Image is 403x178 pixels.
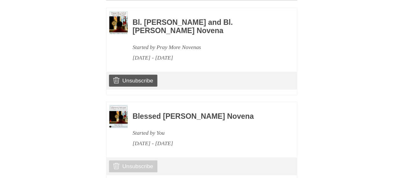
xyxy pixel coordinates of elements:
[133,112,280,121] h3: Blessed [PERSON_NAME] Novena
[109,11,128,34] img: Novena image
[133,138,280,149] div: [DATE] - [DATE]
[133,18,280,35] h3: Bl. [PERSON_NAME] and Bl. [PERSON_NAME] Novena
[133,128,280,138] div: Started by You
[133,42,280,53] div: Started by Pray More Novenas
[109,75,157,87] a: Unsubscribe
[109,160,157,172] a: Unsubscribe
[133,53,280,63] div: [DATE] - [DATE]
[109,105,128,128] img: Novena image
